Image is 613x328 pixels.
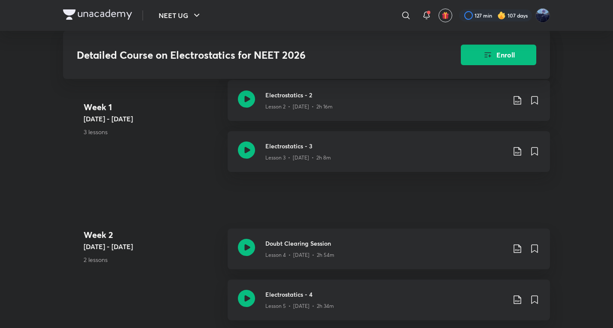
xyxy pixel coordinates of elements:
[63,9,132,20] img: Company Logo
[63,9,132,22] a: Company Logo
[265,290,505,299] h3: Electrostatics - 4
[84,241,221,252] h5: [DATE] - [DATE]
[497,11,506,20] img: streak
[265,103,333,111] p: Lesson 2 • [DATE] • 2h 16m
[265,141,505,150] h3: Electrostatics - 3
[228,80,550,131] a: Electrostatics - 2Lesson 2 • [DATE] • 2h 16m
[442,12,449,19] img: avatar
[265,90,505,99] h3: Electrostatics - 2
[461,45,536,65] button: Enroll
[84,255,221,264] p: 2 lessons
[84,101,221,114] h4: Week 1
[535,8,550,23] img: Kushagra Singh
[84,127,221,136] p: 3 lessons
[153,7,207,24] button: NEET UG
[228,131,550,182] a: Electrostatics - 3Lesson 3 • [DATE] • 2h 8m
[265,251,334,259] p: Lesson 4 • [DATE] • 2h 54m
[84,114,221,124] h5: [DATE] - [DATE]
[228,229,550,280] a: Doubt Clearing SessionLesson 4 • [DATE] • 2h 54m
[84,229,221,241] h4: Week 2
[77,49,412,61] h3: Detailed Course on Electrostatics for NEET 2026
[265,154,331,162] p: Lesson 3 • [DATE] • 2h 8m
[265,239,505,248] h3: Doubt Clearing Session
[265,302,334,310] p: Lesson 5 • [DATE] • 2h 34m
[439,9,452,22] button: avatar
